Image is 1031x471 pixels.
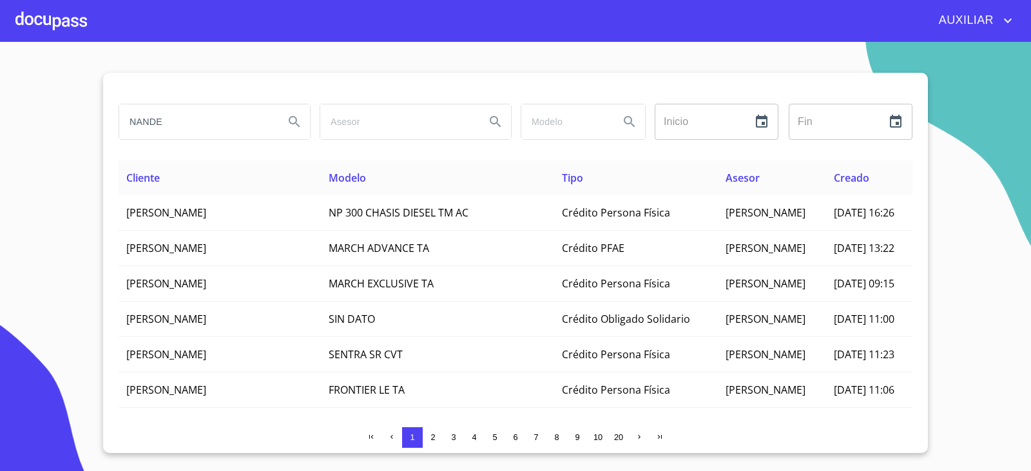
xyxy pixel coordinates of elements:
[614,432,623,442] span: 20
[480,106,511,137] button: Search
[451,432,456,442] span: 3
[119,104,274,139] input: search
[534,432,538,442] span: 7
[423,427,443,448] button: 2
[329,383,405,397] span: FRONTIER LE TA
[126,276,206,291] span: [PERSON_NAME]
[726,206,805,220] span: [PERSON_NAME]
[443,427,464,448] button: 3
[562,312,690,326] span: Crédito Obligado Solidario
[588,427,608,448] button: 10
[726,241,805,255] span: [PERSON_NAME]
[526,427,546,448] button: 7
[472,432,476,442] span: 4
[126,312,206,326] span: [PERSON_NAME]
[726,383,805,397] span: [PERSON_NAME]
[126,206,206,220] span: [PERSON_NAME]
[834,171,869,185] span: Creado
[126,241,206,255] span: [PERSON_NAME]
[492,432,497,442] span: 5
[929,10,1000,31] span: AUXILIAR
[834,383,894,397] span: [DATE] 11:06
[126,383,206,397] span: [PERSON_NAME]
[929,10,1016,31] button: account of current user
[126,347,206,361] span: [PERSON_NAME]
[546,427,567,448] button: 8
[575,432,579,442] span: 9
[410,432,414,442] span: 1
[126,171,160,185] span: Cliente
[562,206,670,220] span: Crédito Persona Física
[402,427,423,448] button: 1
[521,104,609,139] input: search
[608,427,629,448] button: 20
[329,347,403,361] span: SENTRA SR CVT
[279,106,310,137] button: Search
[726,171,760,185] span: Asesor
[562,276,670,291] span: Crédito Persona Física
[726,312,805,326] span: [PERSON_NAME]
[562,383,670,397] span: Crédito Persona Física
[554,432,559,442] span: 8
[834,347,894,361] span: [DATE] 11:23
[562,171,583,185] span: Tipo
[834,312,894,326] span: [DATE] 11:00
[513,432,517,442] span: 6
[320,104,475,139] input: search
[485,427,505,448] button: 5
[505,427,526,448] button: 6
[593,432,602,442] span: 10
[834,206,894,220] span: [DATE] 16:26
[726,276,805,291] span: [PERSON_NAME]
[726,347,805,361] span: [PERSON_NAME]
[329,241,429,255] span: MARCH ADVANCE TA
[562,347,670,361] span: Crédito Persona Física
[567,427,588,448] button: 9
[614,106,645,137] button: Search
[464,427,485,448] button: 4
[562,241,624,255] span: Crédito PFAE
[834,276,894,291] span: [DATE] 09:15
[329,276,434,291] span: MARCH EXCLUSIVE TA
[329,171,366,185] span: Modelo
[329,312,375,326] span: SIN DATO
[329,206,468,220] span: NP 300 CHASIS DIESEL TM AC
[834,241,894,255] span: [DATE] 13:22
[430,432,435,442] span: 2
